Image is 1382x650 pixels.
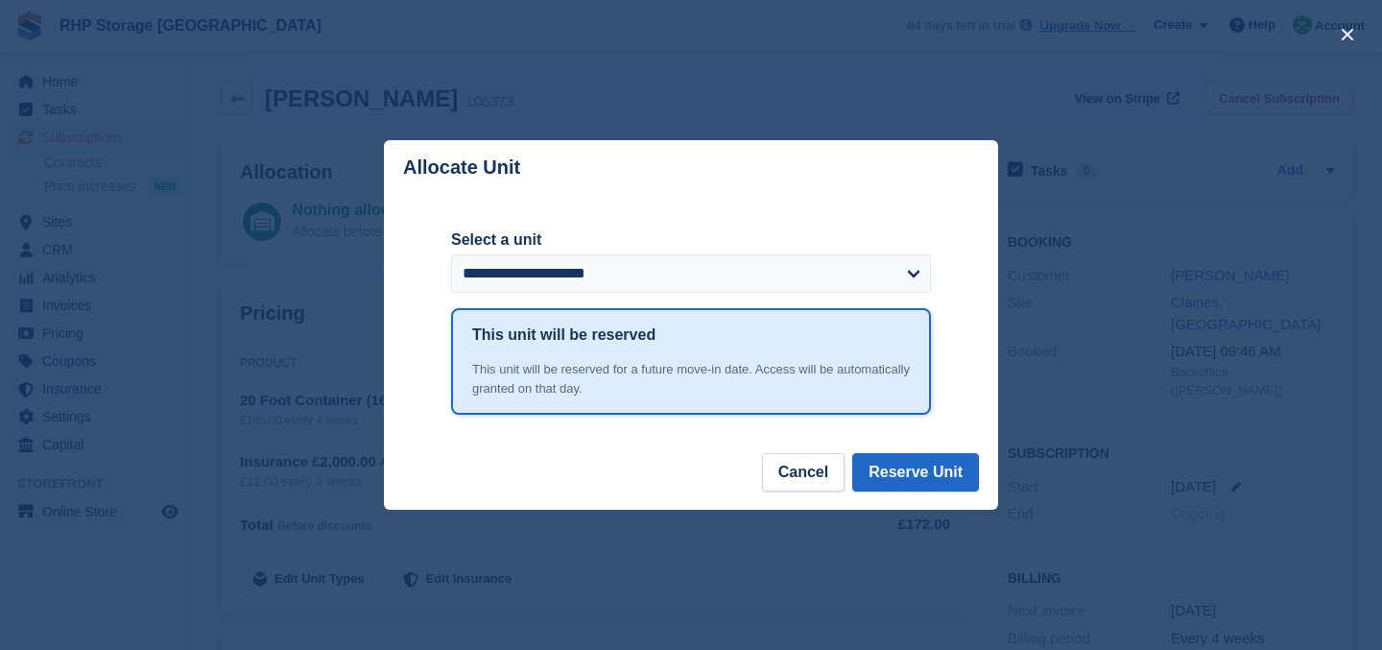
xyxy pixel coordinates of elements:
[762,453,845,492] button: Cancel
[451,229,931,252] label: Select a unit
[852,453,979,492] button: Reserve Unit
[403,156,520,179] p: Allocate Unit
[472,324,655,347] h1: This unit will be reserved
[472,360,910,397] div: This unit will be reserved for a future move-in date. Access will be automatically granted on tha...
[1332,19,1363,50] button: close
